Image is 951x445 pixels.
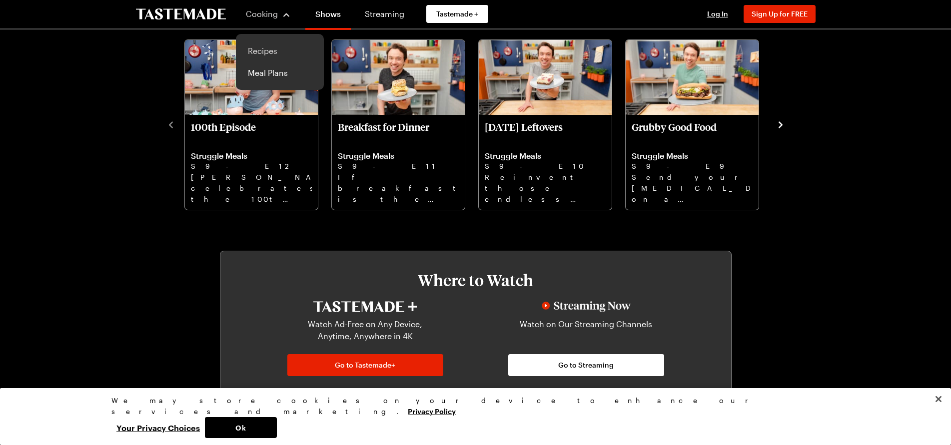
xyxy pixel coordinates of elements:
[331,37,478,211] div: 2 / 12
[246,2,291,26] button: Cooking
[744,5,816,23] button: Sign Up for FREE
[185,40,318,115] img: 100th Episode
[242,62,318,84] a: Meal Plans
[408,406,456,416] a: More information about your privacy, opens in a new tab
[485,172,606,204] p: Reinvent those endless [DATE] leftovers with revamped dishes the family will love.
[313,301,417,312] img: Tastemade+
[236,34,324,90] div: Cooking
[293,318,437,342] p: Watch Ad-Free on Any Device, Anytime, Anywhere in 4K
[338,151,459,161] p: Struggle Meals
[479,40,612,115] img: Thanksgiving Leftovers
[338,121,459,145] p: Breakfast for Dinner
[338,161,459,172] p: S9 - E11
[191,121,312,145] p: 100th Episode
[514,318,658,342] p: Watch on Our Streaming Channels
[928,388,950,410] button: Close
[436,9,478,19] span: Tastemade +
[338,121,459,204] a: Breakfast for Dinner
[332,40,465,115] img: Breakfast for Dinner
[205,417,277,438] button: Ok
[338,172,459,204] p: If breakfast is the most important meal of the day, why not eat it for dinner too?
[185,40,318,210] div: 100th Episode
[250,271,701,289] h3: Where to Watch
[707,9,728,18] span: Log In
[485,151,606,161] p: Struggle Meals
[426,5,488,23] a: Tastemade +
[136,8,226,20] a: To Tastemade Home Page
[752,9,808,18] span: Sign Up for FREE
[485,121,606,204] a: Thanksgiving Leftovers
[626,40,759,210] div: Grubby Good Food
[111,395,831,438] div: Privacy
[111,395,831,417] div: We may store cookies on your device to enhance our services and marketing.
[191,151,312,161] p: Struggle Meals
[478,37,625,211] div: 3 / 12
[776,118,786,130] button: navigate to next item
[508,354,664,376] a: Go to Streaming
[485,161,606,172] p: S9 - E10
[335,360,395,370] span: Go to Tastemade+
[191,161,312,172] p: S9 - E12
[698,9,738,19] button: Log In
[558,360,614,370] span: Go to Streaming
[246,9,278,18] span: Cooking
[542,301,631,312] img: Streaming
[632,161,753,172] p: S9 - E9
[632,151,753,161] p: Struggle Meals
[479,40,612,210] div: Thanksgiving Leftovers
[242,40,318,62] a: Recipes
[184,37,331,211] div: 1 / 12
[485,121,606,145] p: [DATE] Leftovers
[305,2,351,30] a: Shows
[287,354,443,376] a: Go to Tastemade+
[332,40,465,210] div: Breakfast for Dinner
[632,172,753,204] p: Send your [MEDICAL_DATA] on a flavorful food tour without leaving the Struggle Kitchen.
[191,121,312,204] a: 100th Episode
[632,121,753,145] p: Grubby Good Food
[626,40,759,115] img: Grubby Good Food
[632,121,753,204] a: Grubby Good Food
[111,417,205,438] button: Your Privacy Choices
[625,37,772,211] div: 4 / 12
[166,118,176,130] button: navigate to previous item
[191,172,312,204] p: [PERSON_NAME] celebrates the 100th episode of Struggle Meals with a look back on memorable moments.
